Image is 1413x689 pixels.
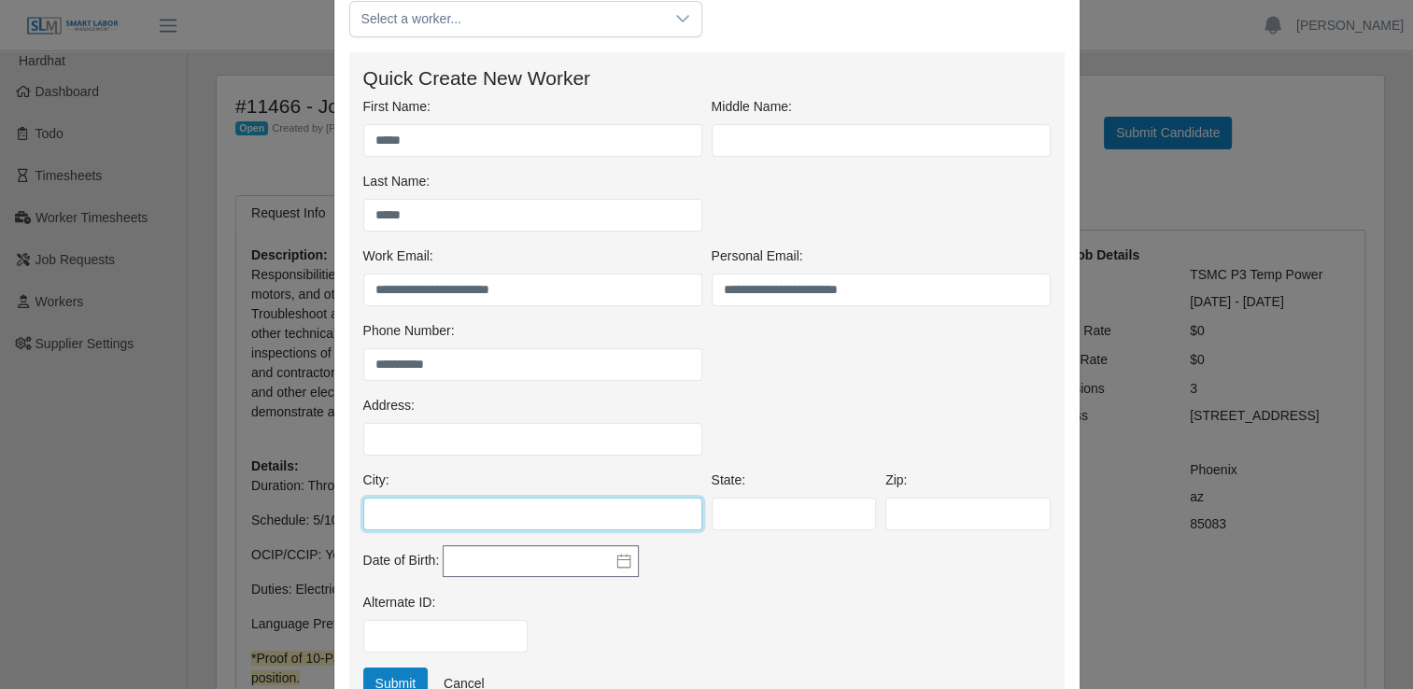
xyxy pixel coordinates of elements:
[712,246,803,266] label: Personal Email:
[363,172,431,191] label: Last Name:
[363,66,1051,90] h4: Quick Create New Worker
[363,396,415,415] label: Address:
[885,471,907,490] label: Zip:
[15,15,697,35] body: Rich Text Area. Press ALT-0 for help.
[712,471,746,490] label: State:
[712,97,792,117] label: Middle Name:
[363,246,433,266] label: Work Email:
[363,471,389,490] label: City:
[363,551,440,570] label: Date of Birth:
[363,97,431,117] label: First Name:
[363,321,455,341] label: Phone Number:
[363,593,436,612] label: Alternate ID:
